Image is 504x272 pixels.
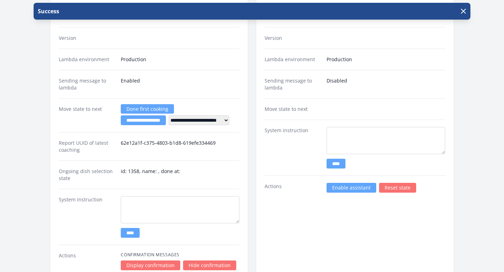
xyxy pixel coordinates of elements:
a: Done first cooking [121,104,174,114]
dt: Sending message to lambda [265,77,321,91]
dd: Production [121,56,239,63]
a: Display confirmation [121,260,180,270]
a: Hide confirmation [183,260,236,270]
dd: Production [327,56,445,63]
dt: Sending message to lambda [59,77,115,91]
dt: Move state to next [265,106,321,113]
h4: Confirmation Messages [121,252,239,258]
a: Enable assistant [327,183,376,193]
dd: Enabled [121,77,239,91]
dt: Move state to next [59,106,115,125]
a: Reset state [379,183,416,193]
dt: Lambda environment [59,56,115,63]
dt: System instruction [265,127,321,169]
dt: Report UUID of latest coaching [59,139,115,153]
dd: 62e12a1f-c375-4803-b1d8-619efe334469 [121,139,239,153]
p: Success [36,7,59,15]
dt: Lambda environment [265,56,321,63]
dt: Version [265,35,321,42]
dt: Actions [265,183,321,193]
dd: Disabled [327,77,445,91]
dt: Version [59,35,115,42]
dt: Ongoing dish selection state [59,168,115,182]
dd: id: 1358, name: , done at: [121,168,239,182]
dt: System instruction [59,196,115,238]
